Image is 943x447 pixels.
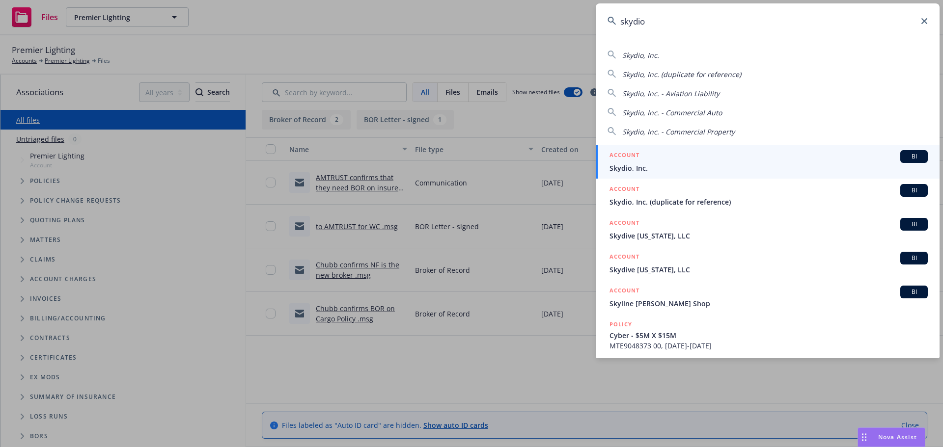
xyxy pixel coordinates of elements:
div: Drag to move [858,428,870,447]
h5: POLICY [610,319,632,329]
span: Skydio, Inc. (duplicate for reference) [622,70,741,79]
h5: ACCOUNT [610,184,639,196]
span: Skydio, Inc. - Aviation Liability [622,89,720,98]
a: ACCOUNTBISkydio, Inc. (duplicate for reference) [596,179,940,212]
span: BI [904,288,924,296]
span: Skydive [US_STATE], LLC [610,231,928,241]
a: ACCOUNTBISkydio, Inc. [596,145,940,179]
h5: ACCOUNT [610,218,639,230]
span: BI [904,152,924,161]
span: Skydio, Inc. [622,51,659,60]
span: Skydio, Inc. (duplicate for reference) [610,197,928,207]
span: MTE9048373 00, [DATE]-[DATE] [610,341,928,351]
span: Skydio, Inc. - Commercial Property [622,127,735,136]
a: POLICYCyber - $5M X $15MMTE9048373 00, [DATE]-[DATE] [596,314,940,356]
span: Nova Assist [878,433,917,441]
span: Skydio, Inc. [610,163,928,173]
input: Search... [596,3,940,39]
a: ACCOUNTBISkydive [US_STATE], LLC [596,246,940,280]
span: BI [904,220,924,229]
span: Cyber - $5M X $15M [610,330,928,341]
span: Skydio, Inc. - Commercial Auto [622,108,722,117]
button: Nova Assist [858,427,925,447]
a: ACCOUNTBISkyline [PERSON_NAME] Shop [596,280,940,314]
h5: ACCOUNT [610,252,639,263]
span: BI [904,186,924,195]
span: Skyline [PERSON_NAME] Shop [610,298,928,309]
span: Skydive [US_STATE], LLC [610,264,928,275]
h5: ACCOUNT [610,150,639,162]
h5: ACCOUNT [610,286,639,297]
span: BI [904,254,924,263]
a: ACCOUNTBISkydive [US_STATE], LLC [596,212,940,246]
